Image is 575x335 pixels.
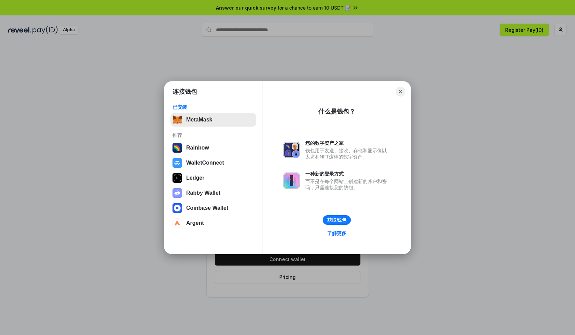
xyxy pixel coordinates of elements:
[170,113,256,127] button: MetaMask
[186,175,204,181] div: Ledger
[170,201,256,215] button: Coinbase Wallet
[186,145,209,151] div: Rainbow
[186,160,224,166] div: WalletConnect
[186,220,204,226] div: Argent
[172,203,182,213] img: svg+xml,%3Csvg%20width%3D%2228%22%20height%3D%2228%22%20viewBox%3D%220%200%2028%2028%22%20fill%3D...
[172,132,254,138] div: 推荐
[172,173,182,183] img: svg+xml,%3Csvg%20xmlns%3D%22http%3A%2F%2Fwww.w3.org%2F2000%2Fsvg%22%20width%3D%2228%22%20height%3...
[305,178,390,191] div: 而不是在每个网站上创建新的账户和密码，只需连接您的钱包。
[172,104,254,110] div: 已安装
[323,215,351,225] button: 获取钱包
[327,217,346,223] div: 获取钱包
[170,216,256,230] button: Argent
[318,107,355,116] div: 什么是钱包？
[186,117,212,123] div: MetaMask
[172,115,182,125] img: svg+xml,%3Csvg%20fill%3D%22none%22%20height%3D%2233%22%20viewBox%3D%220%200%2035%2033%22%20width%...
[172,188,182,198] img: svg+xml,%3Csvg%20xmlns%3D%22http%3A%2F%2Fwww.w3.org%2F2000%2Fsvg%22%20fill%3D%22none%22%20viewBox...
[170,156,256,170] button: WalletConnect
[327,230,346,236] div: 了解更多
[323,229,350,238] a: 了解更多
[305,140,390,146] div: 您的数字资产之家
[170,186,256,200] button: Rabby Wallet
[283,142,300,158] img: svg+xml,%3Csvg%20xmlns%3D%22http%3A%2F%2Fwww.w3.org%2F2000%2Fsvg%22%20fill%3D%22none%22%20viewBox...
[305,147,390,160] div: 钱包用于发送、接收、存储和显示像以太坊和NFT这样的数字资产。
[172,218,182,228] img: svg+xml,%3Csvg%20width%3D%2228%22%20height%3D%2228%22%20viewBox%3D%220%200%2028%2028%22%20fill%3D...
[172,143,182,153] img: svg+xml,%3Csvg%20width%3D%22120%22%20height%3D%22120%22%20viewBox%3D%220%200%20120%20120%22%20fil...
[170,171,256,185] button: Ledger
[172,158,182,168] img: svg+xml,%3Csvg%20width%3D%2228%22%20height%3D%2228%22%20viewBox%3D%220%200%2028%2028%22%20fill%3D...
[172,88,197,96] h1: 连接钱包
[283,172,300,189] img: svg+xml,%3Csvg%20xmlns%3D%22http%3A%2F%2Fwww.w3.org%2F2000%2Fsvg%22%20fill%3D%22none%22%20viewBox...
[186,190,220,196] div: Rabby Wallet
[396,87,405,96] button: Close
[186,205,228,211] div: Coinbase Wallet
[305,171,390,177] div: 一种新的登录方式
[170,141,256,155] button: Rainbow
